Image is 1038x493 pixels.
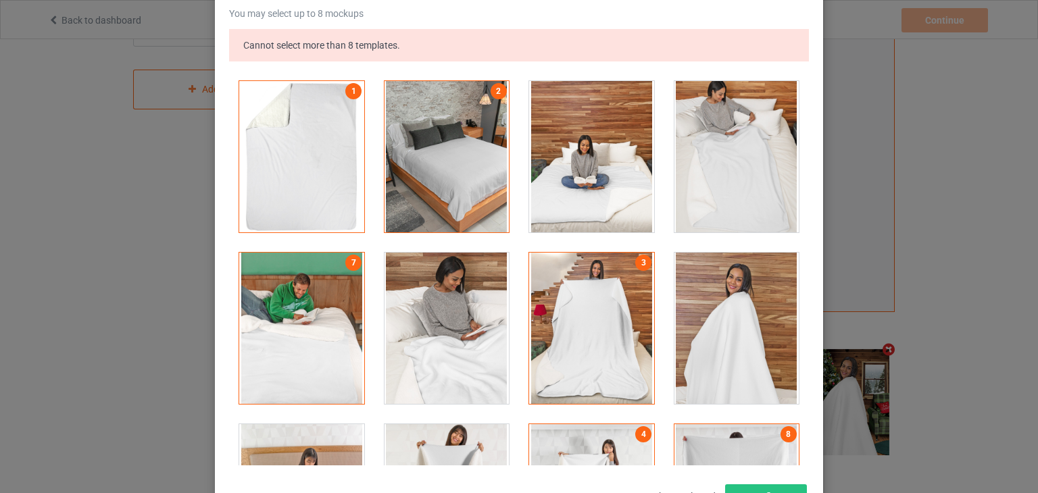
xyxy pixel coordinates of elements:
[229,8,364,19] span: You may select up to 8 mockups
[491,83,507,99] a: 2
[229,29,809,61] div: Cannot select more than 8 templates.
[345,255,362,271] a: 7
[345,83,362,99] a: 1
[635,255,651,271] a: 3
[781,426,797,442] a: 8
[635,426,651,442] a: 4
